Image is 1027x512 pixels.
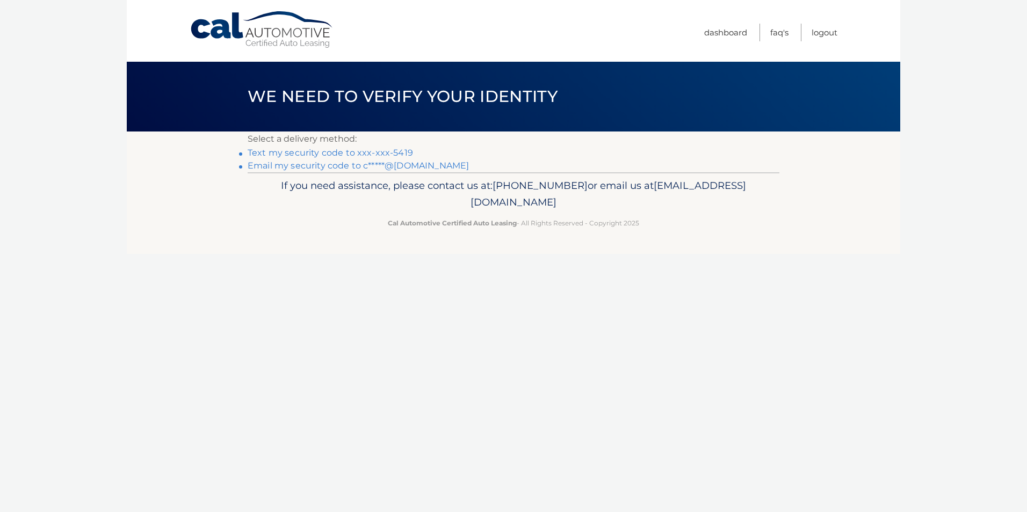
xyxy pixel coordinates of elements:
[248,148,413,158] a: Text my security code to xxx-xxx-5419
[704,24,747,41] a: Dashboard
[248,160,469,171] a: Email my security code to c*****@[DOMAIN_NAME]
[248,86,558,106] span: We need to verify your identity
[255,177,772,211] p: If you need assistance, please contact us at: or email us at
[190,11,335,49] a: Cal Automotive
[812,24,837,41] a: Logout
[388,219,517,227] strong: Cal Automotive Certified Auto Leasing
[770,24,789,41] a: FAQ's
[493,179,588,192] span: [PHONE_NUMBER]
[255,217,772,229] p: - All Rights Reserved - Copyright 2025
[248,131,779,147] p: Select a delivery method:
